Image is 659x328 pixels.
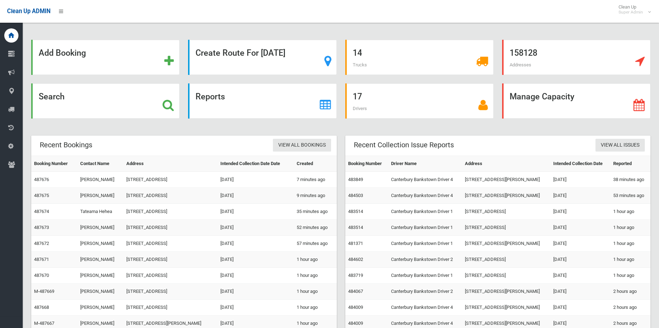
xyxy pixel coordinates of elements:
[77,268,124,284] td: [PERSON_NAME]
[462,204,550,220] td: [STREET_ADDRESS]
[77,156,124,172] th: Contact Name
[294,204,336,220] td: 35 minutes ago
[610,252,650,268] td: 1 hour ago
[462,156,550,172] th: Address
[34,209,49,214] a: 487674
[462,268,550,284] td: [STREET_ADDRESS]
[196,48,285,58] strong: Create Route For [DATE]
[353,106,367,111] span: Drivers
[123,268,218,284] td: [STREET_ADDRESS]
[345,156,389,172] th: Booking Number
[348,321,363,326] a: 484009
[39,92,65,102] strong: Search
[218,300,294,316] td: [DATE]
[348,193,363,198] a: 484503
[388,252,462,268] td: Canterbury Bankstown Driver 2
[510,48,537,58] strong: 158128
[550,204,611,220] td: [DATE]
[34,273,49,278] a: 487670
[77,204,124,220] td: Tateama Hehea
[348,273,363,278] a: 483719
[294,188,336,204] td: 9 minutes ago
[218,156,294,172] th: Intended Collection Date Date
[610,156,650,172] th: Reported
[348,241,363,246] a: 481371
[348,225,363,230] a: 483514
[273,139,331,152] a: View All Bookings
[34,257,49,262] a: 487671
[31,83,180,119] a: Search
[294,220,336,236] td: 52 minutes ago
[619,10,643,15] small: Super Admin
[77,252,124,268] td: [PERSON_NAME]
[39,48,86,58] strong: Add Booking
[502,40,650,75] a: 158128 Addresses
[294,172,336,188] td: 7 minutes ago
[77,300,124,316] td: [PERSON_NAME]
[7,8,50,15] span: Clean Up ADMIN
[77,236,124,252] td: [PERSON_NAME]
[610,236,650,252] td: 1 hour ago
[31,40,180,75] a: Add Booking
[123,220,218,236] td: [STREET_ADDRESS]
[348,305,363,310] a: 484009
[388,156,462,172] th: Driver Name
[388,268,462,284] td: Canterbury Bankstown Driver 1
[218,220,294,236] td: [DATE]
[610,300,650,316] td: 2 hours ago
[31,138,101,152] header: Recent Bookings
[196,92,225,102] strong: Reports
[610,220,650,236] td: 1 hour ago
[77,188,124,204] td: [PERSON_NAME]
[388,284,462,300] td: Canterbury Bankstown Driver 2
[294,252,336,268] td: 1 hour ago
[77,220,124,236] td: [PERSON_NAME]
[294,156,336,172] th: Created
[462,236,550,252] td: [STREET_ADDRESS][PERSON_NAME]
[550,284,611,300] td: [DATE]
[34,321,54,326] a: M-487667
[348,257,363,262] a: 484602
[353,48,362,58] strong: 14
[34,225,49,230] a: 487673
[550,252,611,268] td: [DATE]
[462,172,550,188] td: [STREET_ADDRESS][PERSON_NAME]
[502,83,650,119] a: Manage Capacity
[550,188,611,204] td: [DATE]
[610,172,650,188] td: 38 minutes ago
[610,204,650,220] td: 1 hour ago
[388,204,462,220] td: Canterbury Bankstown Driver 1
[615,4,650,15] span: Clean Up
[462,220,550,236] td: [STREET_ADDRESS]
[218,188,294,204] td: [DATE]
[34,241,49,246] a: 487672
[34,177,49,182] a: 487676
[462,252,550,268] td: [STREET_ADDRESS]
[550,300,611,316] td: [DATE]
[595,139,645,152] a: View All Issues
[388,236,462,252] td: Canterbury Bankstown Driver 1
[550,268,611,284] td: [DATE]
[348,177,363,182] a: 483849
[77,284,124,300] td: [PERSON_NAME]
[388,172,462,188] td: Canterbury Bankstown Driver 4
[218,172,294,188] td: [DATE]
[34,193,49,198] a: 487675
[462,284,550,300] td: [STREET_ADDRESS][PERSON_NAME]
[31,156,77,172] th: Booking Number
[388,220,462,236] td: Canterbury Bankstown Driver 1
[77,172,124,188] td: [PERSON_NAME]
[610,284,650,300] td: 2 hours ago
[345,40,494,75] a: 14 Trucks
[123,252,218,268] td: [STREET_ADDRESS]
[550,172,611,188] td: [DATE]
[345,138,462,152] header: Recent Collection Issue Reports
[294,268,336,284] td: 1 hour ago
[218,268,294,284] td: [DATE]
[353,62,367,67] span: Trucks
[388,300,462,316] td: Canterbury Bankstown Driver 4
[353,92,362,102] strong: 17
[610,268,650,284] td: 1 hour ago
[345,83,494,119] a: 17 Drivers
[388,188,462,204] td: Canterbury Bankstown Driver 4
